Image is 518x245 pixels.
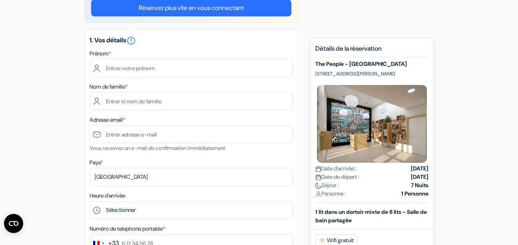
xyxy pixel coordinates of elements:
label: Nom de famille [90,83,128,91]
img: calendar.svg [315,166,321,172]
button: Ouvrir le widget CMP [4,214,23,233]
span: Séjour : [315,181,339,190]
a: error_outline [126,36,136,44]
strong: 1 Personne [401,190,428,198]
span: Date d'arrivée : [315,164,357,173]
strong: [DATE] [411,164,428,173]
label: Numéro de telephone portable [90,225,165,233]
input: Entrer le nom de famille [90,92,293,110]
label: Heure d'arrivée [90,192,125,200]
p: [STREET_ADDRESS][PERSON_NAME] [315,71,428,77]
h5: Détails de la réservation [315,45,428,57]
label: Prénom [90,49,111,58]
img: moon.svg [315,183,321,189]
span: Personne : [315,190,346,198]
h5: The People - [GEOGRAPHIC_DATA] [315,61,428,67]
img: free_wifi.svg [319,237,325,244]
span: Date de départ : [315,173,359,181]
img: calendar.svg [315,174,321,180]
img: user_icon.svg [315,191,321,197]
b: 1 lit dans un dortoir mixte de 8 lits - Salle de bain partagée [315,208,427,224]
i: error_outline [126,36,136,45]
strong: 7 Nuits [411,181,428,190]
input: Entrer adresse e-mail [90,125,293,143]
input: Entrez votre prénom [90,59,293,77]
small: Vous recevrez un e-mail de confirmation immédiatement [90,144,225,152]
label: Adresse email [90,116,125,124]
label: Pays [90,158,103,167]
h5: 1. Vos détails [90,36,293,45]
strong: [DATE] [411,173,428,181]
